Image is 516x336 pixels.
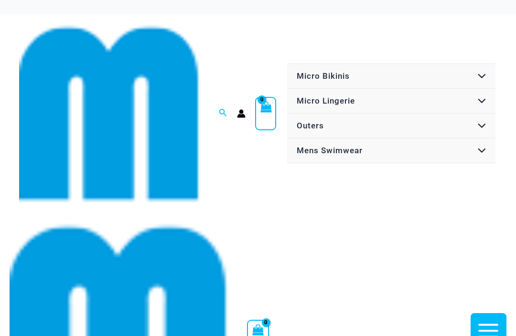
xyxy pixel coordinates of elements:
img: cropped mm emblem [19,23,201,204]
span: Outers [297,121,324,130]
a: Micro BikinisMenu ToggleMenu Toggle [287,64,495,89]
a: Search icon link [219,107,227,119]
a: Micro LingerieMenu ToggleMenu Toggle [287,89,495,114]
nav: Site Navigation [286,62,497,165]
a: Mens SwimwearMenu ToggleMenu Toggle [287,138,495,163]
span: Micro Lingerie [297,96,355,105]
a: Account icon link [237,109,246,118]
a: OutersMenu ToggleMenu Toggle [287,114,495,138]
span: Micro Bikinis [297,71,350,81]
a: View Shopping Cart, empty [255,97,276,130]
span: Mens Swimwear [297,146,363,155]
